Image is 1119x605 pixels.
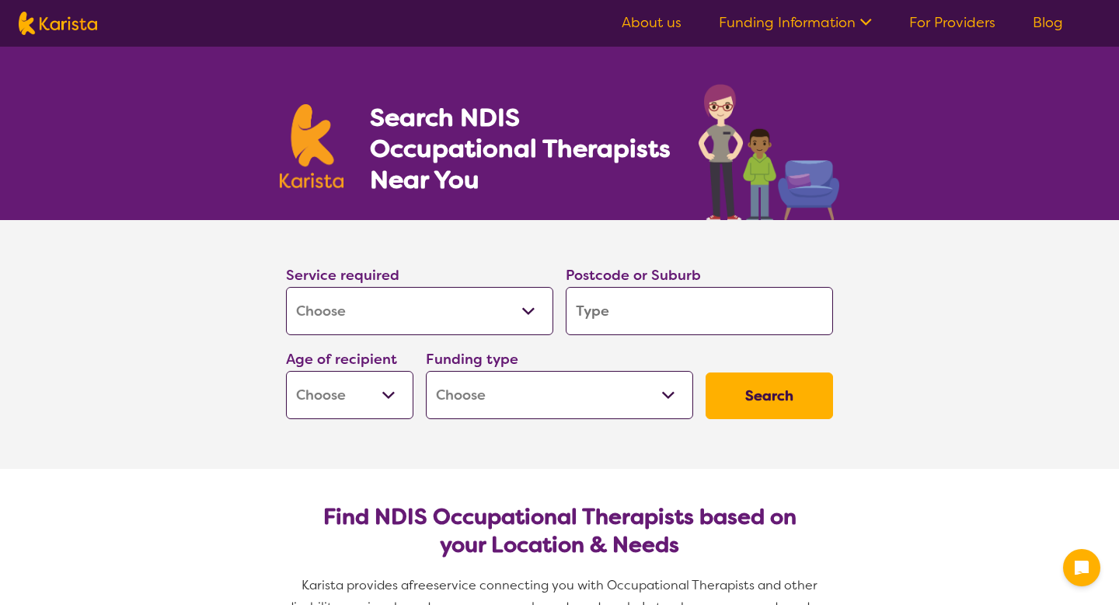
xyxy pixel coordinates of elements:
[699,84,839,220] img: occupational-therapy
[566,266,701,285] label: Postcode or Suburb
[286,350,397,369] label: Age of recipient
[409,577,434,593] span: free
[909,13,995,32] a: For Providers
[370,102,672,195] h1: Search NDIS Occupational Therapists Near You
[719,13,872,32] a: Funding Information
[302,577,409,593] span: Karista provides a
[706,372,833,419] button: Search
[1033,13,1063,32] a: Blog
[622,13,682,32] a: About us
[566,287,833,335] input: Type
[426,350,518,369] label: Funding type
[298,503,821,559] h2: Find NDIS Occupational Therapists based on your Location & Needs
[19,12,97,35] img: Karista logo
[286,266,399,285] label: Service required
[280,104,343,188] img: Karista logo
